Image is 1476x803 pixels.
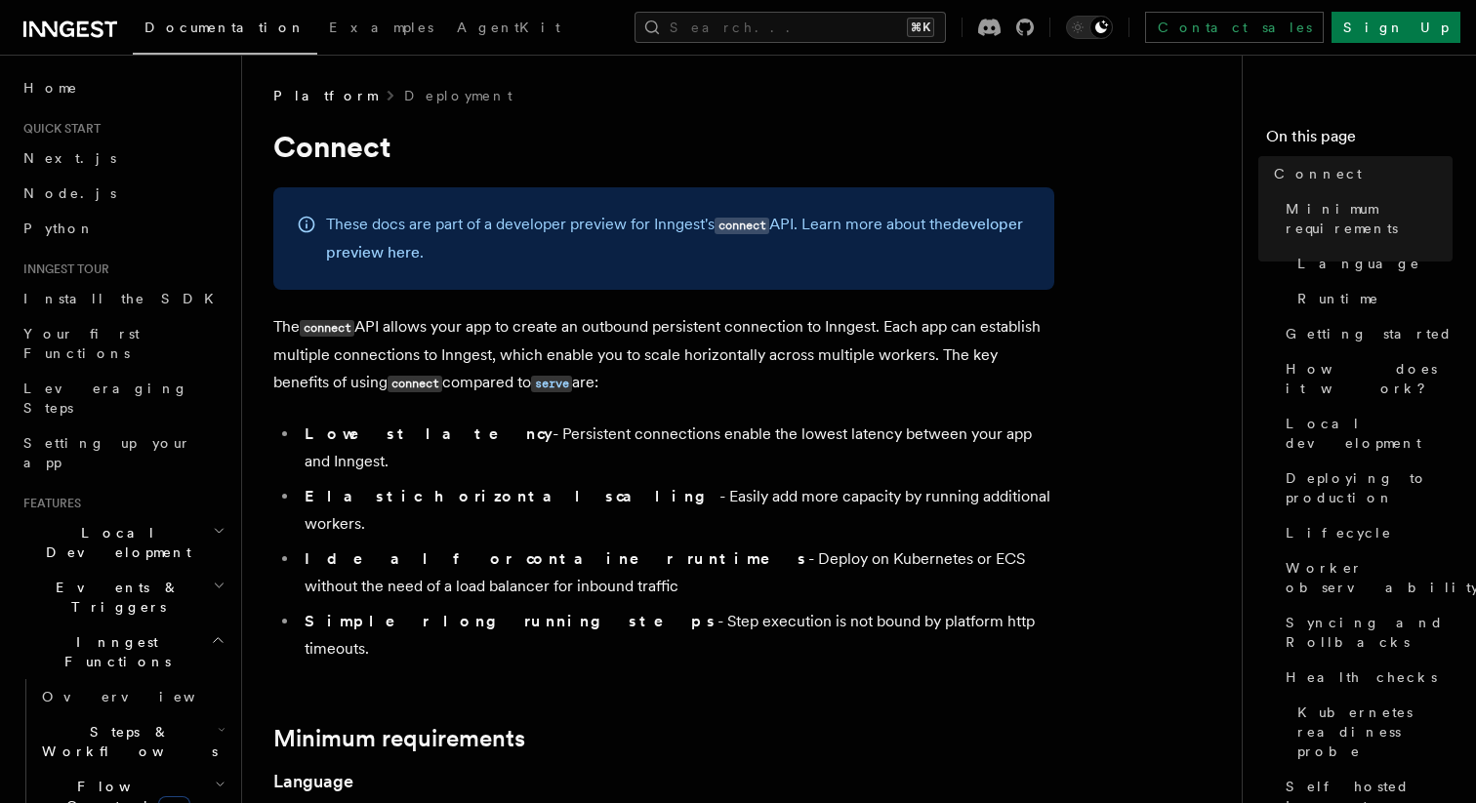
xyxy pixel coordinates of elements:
[34,714,229,769] button: Steps & Workflows
[326,211,1031,266] p: These docs are part of a developer preview for Inngest's API. Learn more about the .
[1297,254,1420,273] span: Language
[1286,324,1453,343] span: Getting started
[305,487,719,505] strong: Elastic horizontal scaling
[273,768,353,795] a: Language
[16,496,81,511] span: Features
[1286,667,1437,687] span: Health checks
[1332,12,1460,43] a: Sign Up
[23,435,191,470] span: Setting up your app
[16,523,213,562] span: Local Development
[531,373,572,391] a: serve
[715,218,769,234] code: connect
[1286,468,1453,507] span: Deploying to production
[1286,199,1453,238] span: Minimum requirements
[133,6,317,55] a: Documentation
[23,150,116,166] span: Next.js
[1278,316,1453,351] a: Getting started
[23,291,225,306] span: Install the SDK
[1274,164,1362,183] span: Connect
[1286,359,1453,398] span: How does it work?
[1278,191,1453,246] a: Minimum requirements
[16,515,229,570] button: Local Development
[445,6,572,53] a: AgentKit
[1290,695,1453,769] a: Kubernetes readiness probe
[16,578,213,617] span: Events & Triggers
[1290,281,1453,316] a: Runtime
[16,176,229,211] a: Node.js
[16,141,229,176] a: Next.js
[23,221,95,236] span: Python
[273,129,1054,164] h1: Connect
[16,570,229,624] button: Events & Triggers
[42,689,243,704] span: Overview
[299,608,1054,662] li: - Step execution is not bound by platform http timeouts.
[1278,605,1453,660] a: Syncing and Rollbacks
[1286,523,1392,542] span: Lifecycle
[16,371,229,425] a: Leveraging Steps
[1297,703,1453,761] span: Kubernetes readiness probe
[1278,660,1453,695] a: Health checks
[299,421,1054,475] li: - Persistent connections enable the lowest latency between your app and Inngest.
[299,483,1054,538] li: - Easily add more capacity by running additional workers.
[317,6,445,53] a: Examples
[531,376,572,392] code: serve
[305,549,808,568] strong: Ideal for container runtimes
[299,545,1054,600] li: - Deploy on Kubernetes or ECS without the need of a load balancer for inbound traffic
[273,313,1054,397] p: The API allows your app to create an outbound persistent connection to Inngest. Each app can esta...
[404,86,512,105] a: Deployment
[1278,406,1453,461] a: Local development
[300,320,354,337] code: connect
[388,376,442,392] code: connect
[23,78,78,98] span: Home
[305,612,717,630] strong: Simpler long running steps
[16,624,229,679] button: Inngest Functions
[16,261,109,277] span: Inngest tour
[16,632,211,671] span: Inngest Functions
[1066,16,1113,39] button: Toggle dark mode
[1266,156,1453,191] a: Connect
[1266,125,1453,156] h4: On this page
[1286,414,1453,453] span: Local development
[907,18,934,37] kbd: ⌘K
[273,86,377,105] span: Platform
[34,722,218,761] span: Steps & Workflows
[16,70,229,105] a: Home
[16,211,229,246] a: Python
[329,20,433,35] span: Examples
[16,121,101,137] span: Quick start
[34,679,229,714] a: Overview
[144,20,306,35] span: Documentation
[1286,613,1453,652] span: Syncing and Rollbacks
[457,20,560,35] span: AgentKit
[16,425,229,480] a: Setting up your app
[1297,289,1379,308] span: Runtime
[1278,515,1453,550] a: Lifecycle
[16,281,229,316] a: Install the SDK
[1278,461,1453,515] a: Deploying to production
[305,424,553,443] strong: Lowest latency
[1278,550,1453,605] a: Worker observability
[1290,246,1453,281] a: Language
[23,185,116,201] span: Node.js
[635,12,946,43] button: Search...⌘K
[23,326,140,361] span: Your first Functions
[273,725,525,752] a: Minimum requirements
[1278,351,1453,406] a: How does it work?
[16,316,229,371] a: Your first Functions
[23,381,188,416] span: Leveraging Steps
[1145,12,1324,43] a: Contact sales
